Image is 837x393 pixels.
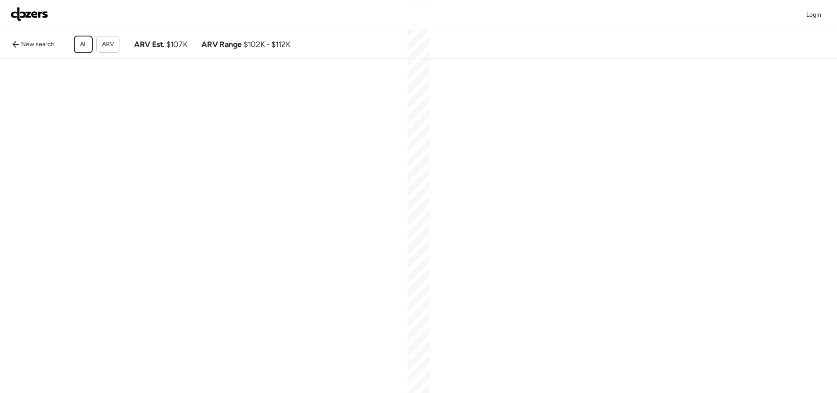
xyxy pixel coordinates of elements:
[244,39,290,50] span: $102K - $112K
[806,11,821,18] span: Login
[102,40,114,49] span: ARV
[11,7,48,21] img: Logo
[80,40,87,49] span: All
[201,39,242,50] span: ARV Range
[166,39,187,50] span: $107K
[21,40,55,49] span: New search
[7,37,60,51] a: New search
[134,39,164,50] span: ARV Est.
